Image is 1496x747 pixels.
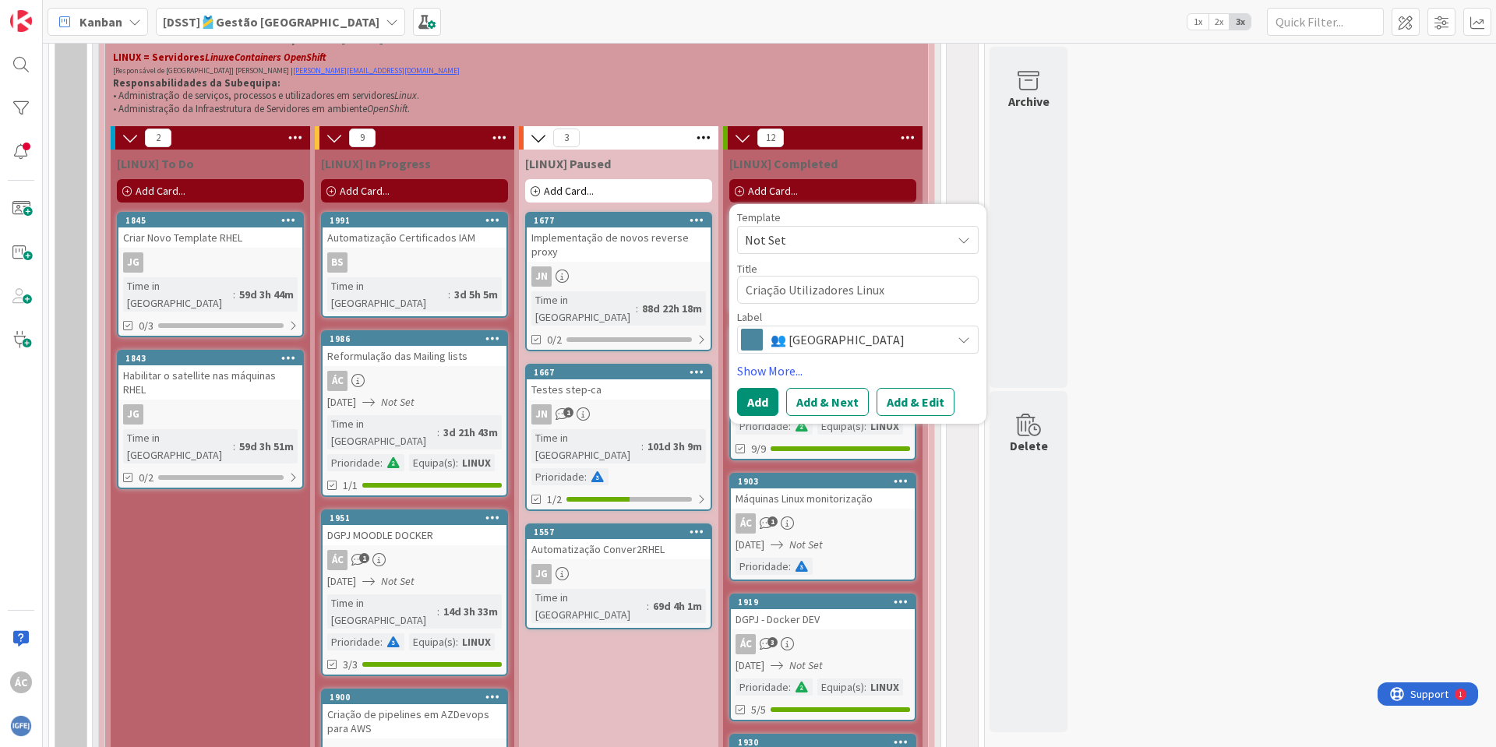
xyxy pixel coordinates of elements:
a: [PERSON_NAME][EMAIL_ADDRESS][DOMAIN_NAME] [293,65,460,76]
div: ÁC [736,513,756,534]
a: 1843Habilitar o satellite nas máquinas RHELJGTime in [GEOGRAPHIC_DATA]:59d 3h 51m0/2 [117,350,304,489]
div: JG [527,564,711,584]
div: ÁC [323,371,506,391]
button: Add & Edit [877,388,954,416]
span: 12 [757,129,784,147]
div: BS [323,252,506,273]
div: JN [527,266,711,287]
div: 1903 [731,474,915,488]
span: 1/2 [547,492,562,508]
span: 3/3 [343,657,358,673]
div: 1677Implementação de novos reverse proxy [527,213,711,262]
div: Implementação de novos reverse proxy [527,227,711,262]
span: 9/9 [751,441,766,457]
span: 0/3 [139,318,153,334]
a: 1557Automatização Conver2RHELJGTime in [GEOGRAPHIC_DATA]:69d 4h 1m [525,523,712,629]
div: ÁC [327,550,348,570]
div: Time in [GEOGRAPHIC_DATA] [123,429,233,463]
div: Equipa(s) [409,633,456,650]
div: 1677 [534,215,711,226]
span: 1 [563,407,573,418]
div: 1845 [125,215,302,226]
div: 1991 [330,215,506,226]
div: 1677 [527,213,711,227]
span: [LINUX] In Progress [321,156,431,171]
span: : [437,424,439,441]
div: ÁC [323,550,506,570]
strong: LINUX = Servidores e [113,51,326,64]
div: Automatização Certificados IAM [323,227,506,248]
div: 1991 [323,213,506,227]
div: 1903 [738,476,915,487]
div: BS [327,252,348,273]
span: : [584,468,587,485]
div: 1667 [534,367,711,378]
div: Criar Novo Template RHEL [118,227,302,248]
div: 1843 [125,353,302,364]
span: [DATE] [736,537,764,553]
div: DGPJ MOODLE DOCKER [323,525,506,545]
textarea: Criação Utilizadores Linux [737,276,979,304]
span: 3 [767,637,778,647]
em: Linux [394,89,417,102]
button: Add [737,388,778,416]
div: 1903Máquinas Linux monitorização [731,474,915,509]
div: Time in [GEOGRAPHIC_DATA] [531,291,636,326]
span: Add Card... [136,184,185,198]
span: Not Set [745,230,940,250]
div: Equipa(s) [817,678,864,696]
div: Time in [GEOGRAPHIC_DATA] [327,594,437,629]
span: 1/1 [343,477,358,494]
div: LINUX [866,418,903,435]
div: 101d 3h 9m [644,438,706,455]
a: 1986Reformulação das Mailing listsÁC[DATE]Not SetTime in [GEOGRAPHIC_DATA]:3d 21h 43mPrioridade:E... [321,330,508,497]
label: Title [737,262,757,276]
div: DGPJ - Docker DEV [731,609,915,629]
div: 1 [81,6,85,19]
span: : [456,454,458,471]
a: 1951DGPJ MOODLE DOCKERÁC[DATE]Not SetTime in [GEOGRAPHIC_DATA]:14d 3h 33mPrioridade:Equipa(s):LIN... [321,509,508,676]
div: 1951 [323,511,506,525]
span: 1x [1187,14,1208,30]
i: Not Set [381,395,415,409]
input: Quick Filter... [1267,8,1384,36]
em: Containers OpenShift [235,51,326,64]
span: : [636,300,638,317]
div: 1557Automatização Conver2RHEL [527,525,711,559]
i: Not Set [381,574,415,588]
div: Prioridade [327,454,380,471]
span: [LINUX] Paused [525,156,611,171]
div: Prioridade [736,678,789,696]
span: : [641,438,644,455]
a: 1845Criar Novo Template RHELJGTime in [GEOGRAPHIC_DATA]:59d 3h 44m0/3 [117,212,304,337]
img: Visit kanbanzone.com [10,10,32,32]
div: 1951 [330,513,506,523]
div: 1667Testes step-ca [527,365,711,400]
div: Time in [GEOGRAPHIC_DATA] [123,277,233,312]
em: Linux [205,51,228,64]
span: 5/5 [751,702,766,718]
div: 1986 [330,333,506,344]
div: 1951DGPJ MOODLE DOCKER [323,511,506,545]
div: Criação de pipelines em AZDevops para AWS [323,704,506,738]
span: 3x [1230,14,1251,30]
div: Testes step-ca [527,379,711,400]
div: ÁC [10,671,32,693]
a: 1919DGPJ - Docker DEVÁC[DATE]Not SetPrioridade:Equipa(s):LINUX5/5 [729,594,916,721]
span: : [864,678,866,696]
span: : [789,418,791,435]
i: Not Set [789,537,823,551]
div: Prioridade [327,633,380,650]
span: [DATE] [736,657,764,674]
div: ÁC [327,371,348,391]
div: 1557 [534,527,711,537]
span: Add Card... [748,184,798,198]
span: Add Card... [544,184,594,198]
div: ÁC [731,513,915,534]
span: : [647,597,649,615]
div: JG [118,404,302,425]
div: Prioridade [531,468,584,485]
span: Kanban [79,12,122,31]
div: Automatização Conver2RHEL [527,539,711,559]
span: : [380,454,383,471]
